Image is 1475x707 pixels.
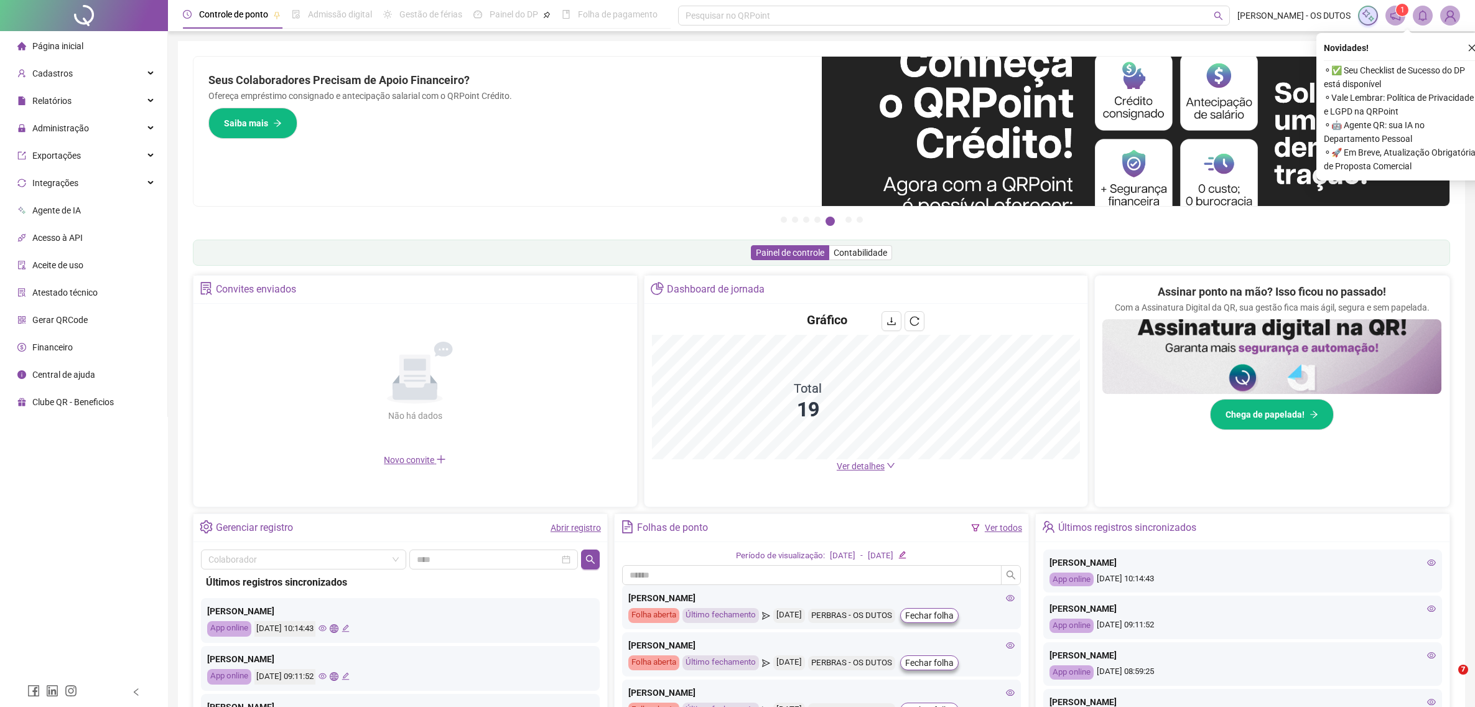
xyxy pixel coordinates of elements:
[1049,648,1436,662] div: [PERSON_NAME]
[436,454,446,464] span: plus
[183,10,192,19] span: clock-circle
[830,550,855,563] div: [DATE]
[628,686,1015,700] div: [PERSON_NAME]
[207,669,251,685] div: App online
[1006,641,1015,650] span: eye
[32,260,83,270] span: Aceite de uso
[32,397,114,407] span: Clube QR - Beneficios
[1049,573,1094,587] div: App online
[803,217,809,223] button: 3
[32,233,83,243] span: Acesso à API
[17,124,26,133] span: lock
[32,123,89,133] span: Administração
[17,69,26,78] span: user-add
[1310,410,1318,419] span: arrow-right
[808,609,895,623] div: PERBRAS - OS DUTOS
[216,279,296,300] div: Convites enviados
[910,316,919,326] span: reload
[1361,9,1375,22] img: sparkle-icon.fc2bf0ac1784a2077858766a79e2daf3.svg
[756,248,824,258] span: Painel de controle
[1427,698,1436,706] span: eye
[1006,594,1015,602] span: eye
[490,9,538,19] span: Painel do DP
[473,10,482,19] span: dashboard
[319,672,327,680] span: eye
[308,9,372,19] span: Admissão digital
[1417,10,1428,21] span: bell
[1400,6,1405,14] span: 1
[585,555,595,564] span: search
[17,42,26,50] span: home
[207,604,593,618] div: [PERSON_NAME]
[17,398,26,406] span: gift
[208,72,807,89] h2: Seus Colaboradores Precisam de Apoio Financeiro?
[342,672,350,680] span: edit
[200,282,213,295] span: solution
[971,523,980,532] span: filter
[886,461,895,470] span: down
[358,409,472,423] div: Não há dados
[32,68,73,78] span: Cadastros
[837,461,885,471] span: Ver detalhes
[32,342,73,352] span: Financeiro
[1427,604,1436,613] span: eye
[900,608,959,623] button: Fechar folha
[17,343,26,352] span: dollar
[1458,665,1468,675] span: 7
[1042,520,1055,533] span: team
[342,624,350,632] span: edit
[898,551,906,559] span: edit
[792,217,798,223] button: 2
[1049,573,1436,587] div: [DATE] 10:14:43
[1049,619,1436,633] div: [DATE] 09:11:52
[826,217,835,226] button: 5
[868,550,893,563] div: [DATE]
[32,288,98,297] span: Atestado técnico
[224,116,268,130] span: Saiba mais
[667,279,765,300] div: Dashboard de jornada
[781,217,787,223] button: 1
[628,591,1015,605] div: [PERSON_NAME]
[808,656,895,670] div: PERBRAS - OS DUTOS
[1441,6,1459,25] img: 62764
[1049,556,1436,569] div: [PERSON_NAME]
[319,624,327,632] span: eye
[32,96,72,106] span: Relatórios
[330,672,338,680] span: global
[1049,665,1436,680] div: [DATE] 08:59:25
[17,151,26,160] span: export
[216,517,293,538] div: Gerenciar registro
[384,455,446,465] span: Novo convite
[273,11,281,19] span: pushpin
[32,205,81,215] span: Agente de IA
[845,217,852,223] button: 6
[762,608,770,623] span: send
[1049,619,1094,633] div: App online
[736,550,825,563] div: Período de visualização:
[905,656,954,670] span: Fechar folha
[330,624,338,632] span: global
[1102,319,1441,394] img: banner%2F02c71560-61a6-44d4-94b9-c8ab97240462.png
[32,315,88,325] span: Gerar QRCode
[132,688,141,696] span: left
[292,10,300,19] span: file-done
[905,609,954,622] span: Fechar folha
[1226,408,1305,421] span: Chega de papelada!
[46,685,58,697] span: linkedin
[32,41,83,51] span: Página inicial
[628,608,679,623] div: Folha aberta
[17,179,26,187] span: sync
[682,608,759,623] div: Último fechamento
[551,523,601,533] a: Abrir registro
[985,523,1022,533] a: Ver todos
[208,108,297,139] button: Saiba mais
[1049,665,1094,680] div: App online
[254,621,315,637] div: [DATE] 10:14:43
[1058,517,1196,538] div: Últimos registros sincronizados
[207,621,251,637] div: App online
[773,608,805,623] div: [DATE]
[1049,602,1436,616] div: [PERSON_NAME]
[199,9,268,19] span: Controle de ponto
[543,11,551,19] span: pushpin
[399,9,462,19] span: Gestão de férias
